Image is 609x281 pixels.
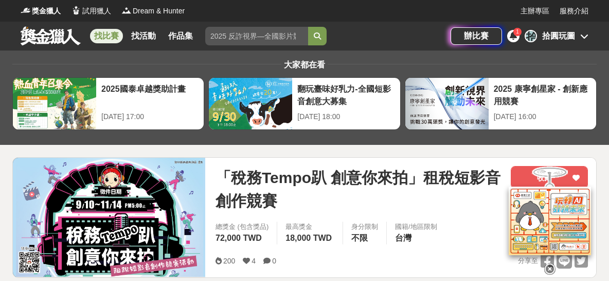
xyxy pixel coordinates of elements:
a: 服務介紹 [560,6,588,16]
a: 找活動 [127,29,160,43]
a: 2025國泰卓越獎助計畫[DATE] 17:00 [12,77,204,130]
span: 獎金獵人 [32,6,61,16]
span: 不限 [351,234,368,242]
div: [DATE] 16:00 [494,111,591,122]
div: [DATE] 17:00 [101,111,199,122]
a: 作品集 [164,29,197,43]
span: 72,000 TWD [216,234,262,242]
span: 4 [252,257,256,265]
img: d2146d9a-e6f6-4337-9592-8cefde37ba6b.png [509,186,591,255]
span: 最高獎金 [285,222,334,232]
span: 1 [516,29,519,35]
span: 0 [272,257,276,265]
div: 國籍/地區限制 [395,222,437,232]
a: Logo試用獵人 [71,6,111,16]
a: 找比賽 [90,29,123,43]
span: 200 [223,257,235,265]
a: Logo獎金獵人 [21,6,61,16]
input: 2025 反詐視界—全國影片競賽 [205,27,308,45]
a: 2025 康寧創星家 - 創新應用競賽[DATE] 16:00 [405,77,597,130]
span: 18,000 TWD [285,234,332,242]
img: Logo [21,5,31,15]
div: 拾圓玩圖 [542,30,575,42]
img: Cover Image [13,158,205,277]
div: [DATE] 18:00 [297,111,395,122]
img: Logo [121,5,132,15]
span: 「稅務Tempo趴 創意你來拍」租稅短影音創作競賽 [216,166,503,212]
div: 翻玩臺味好乳力-全國短影音創意大募集 [297,83,395,106]
span: 試用獵人 [82,6,111,16]
a: 翻玩臺味好乳力-全國短影音創意大募集[DATE] 18:00 [208,77,400,130]
div: 拾 [525,30,537,42]
a: 主辦專區 [521,6,549,16]
span: Dream & Hunter [133,6,185,16]
span: 大家都在看 [281,60,328,69]
div: 身分限制 [351,222,378,232]
a: LogoDream & Hunter [121,6,185,16]
img: Logo [71,5,81,15]
a: 辦比賽 [451,27,502,45]
span: 總獎金 (包含獎品) [216,222,268,232]
div: 2025國泰卓越獎助計畫 [101,83,199,106]
span: 台灣 [395,234,411,242]
div: 2025 康寧創星家 - 創新應用競賽 [494,83,591,106]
